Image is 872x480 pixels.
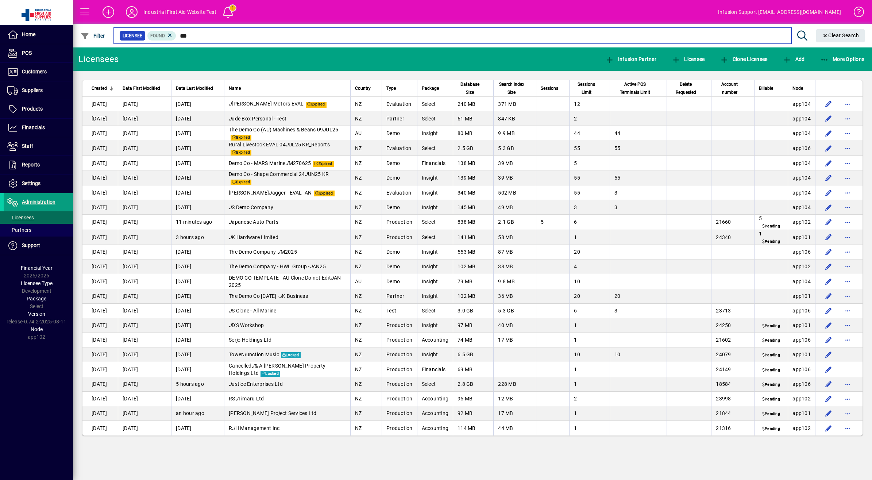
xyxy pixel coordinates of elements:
[350,245,382,260] td: NZ
[823,319,834,331] button: Edit
[286,142,289,147] em: J
[823,113,834,124] button: Edit
[21,280,53,286] span: Licensee Type
[22,50,32,56] span: POS
[823,393,834,404] button: Edit
[350,185,382,200] td: NZ
[453,185,493,200] td: 340 MB
[493,141,536,156] td: 5.3 GB
[823,216,834,228] button: Edit
[229,264,326,269] span: The Demo Company - HWL Group - AN25
[323,127,326,133] em: J
[382,245,417,260] td: Demo
[718,6,841,18] div: Infusion Support [EMAIL_ADDRESS][DOMAIN_NAME]
[382,156,417,170] td: Demo
[350,200,382,215] td: NZ
[498,80,525,96] span: Search Index Size
[118,245,171,260] td: [DATE]
[350,97,382,111] td: NZ
[229,234,278,240] span: K Hardware Limited
[823,157,834,169] button: Edit
[229,204,232,210] em: J
[4,156,73,174] a: Reports
[285,160,288,166] em: J
[82,260,118,274] td: [DATE]
[118,97,171,111] td: [DATE]
[4,137,73,155] a: Staff
[792,204,811,210] span: app104.prod.infusionbusinesssoftware.com
[493,200,536,215] td: 49 MB
[171,170,224,185] td: [DATE]
[350,274,382,289] td: AU
[229,275,341,288] span: DEMO CO TEMPLATE - AU Clone Do not Edit AN 2025
[350,111,382,126] td: NZ
[781,53,806,66] button: Add
[792,219,811,225] span: app102.prod.infusionbusinesssoftware.com
[143,6,216,18] div: Industrial First Aid Website Test
[453,126,493,141] td: 80 MB
[22,199,55,205] span: Administration
[569,111,610,126] td: 2
[82,200,118,215] td: [DATE]
[842,319,853,331] button: More options
[792,160,811,166] span: app104.prod.infusionbusinesssoftware.com
[842,378,853,390] button: More options
[493,170,536,185] td: 39 MB
[82,111,118,126] td: [DATE]
[4,100,73,118] a: Products
[277,249,280,255] em: J
[176,84,213,92] span: Data Last Modified
[4,174,73,193] a: Settings
[754,215,788,230] td: 5
[382,200,417,215] td: Demo
[382,141,417,156] td: Evaluation
[417,141,453,156] td: Select
[118,274,171,289] td: [DATE]
[82,215,118,230] td: [DATE]
[569,170,610,185] td: 55
[792,279,811,284] span: app104.prod.infusionbusinesssoftware.com
[382,260,417,274] td: Demo
[759,84,773,92] span: Billable
[823,172,834,184] button: Edit
[229,160,311,166] span: Demo Co - MARS Marine M270625
[382,170,417,185] td: Demo
[4,81,73,100] a: Suppliers
[422,84,439,92] span: Package
[823,378,834,390] button: Edit
[574,80,605,96] div: Sessions Limit
[453,215,493,230] td: 838 MB
[823,305,834,316] button: Edit
[823,231,834,243] button: Edit
[120,5,143,19] button: Profile
[493,97,536,111] td: 371 MB
[7,215,34,220] span: Licensees
[759,84,784,92] div: Billable
[382,230,417,245] td: Production
[842,261,853,272] button: More options
[842,113,853,124] button: More options
[458,80,482,96] span: Database Size
[672,56,705,62] span: Licensee
[4,63,73,81] a: Customers
[22,31,35,37] span: Home
[792,116,811,122] span: app104.prod.infusionbusinesssoftware.com
[603,53,658,66] button: Infusion Partner
[417,156,453,170] td: Financials
[417,97,453,111] td: Select
[417,111,453,126] td: Select
[820,56,865,62] span: More Options
[350,126,382,141] td: AU
[171,97,224,111] td: [DATE]
[21,265,53,271] span: Financial Year
[229,127,338,133] span: The Demo Co (AU) Machines & Beans 09 UL25
[823,127,834,139] button: Edit
[417,170,453,185] td: Insight
[792,145,811,151] span: app106.prod.infusionbusinesssoftware.com
[350,170,382,185] td: NZ
[842,276,853,287] button: More options
[171,260,224,274] td: [DATE]
[229,116,232,122] em: J
[848,1,863,25] a: Knowledge Base
[417,215,453,230] td: Select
